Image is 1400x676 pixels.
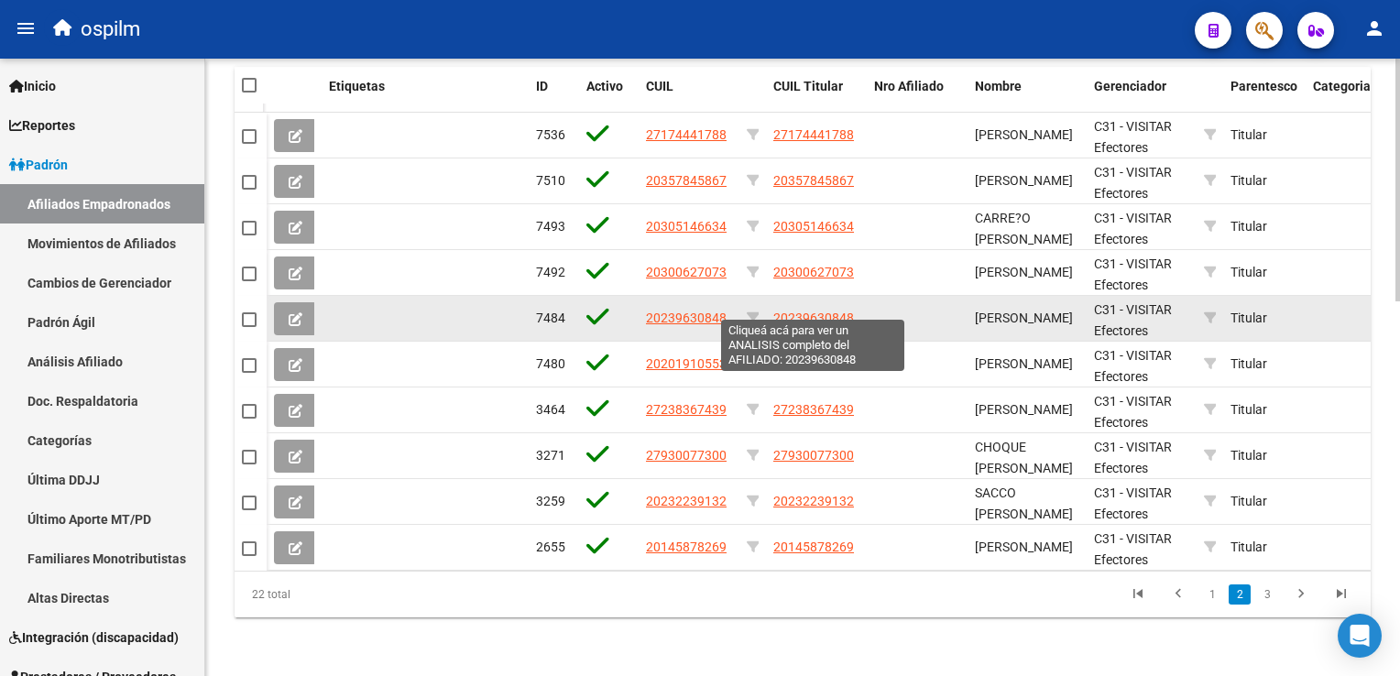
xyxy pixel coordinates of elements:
span: C31 - VISITAR Efectores Sociales [1094,348,1172,405]
a: go to previous page [1161,584,1196,605]
span: Nro Afiliado [874,79,944,93]
span: C31 - VISITAR Efectores Sociales [1094,302,1172,359]
li: page 2 [1226,579,1253,610]
span: 27930077300 [646,448,727,463]
span: C31 - VISITAR Efectores Sociales [1094,531,1172,588]
span: 3271 [536,448,565,463]
span: 20232239132 [773,494,854,508]
span: 27174441788 [646,127,727,142]
span: Activo [586,79,623,93]
datatable-header-cell: CUIL Titular [766,67,867,127]
span: 20239630848 [646,311,727,325]
span: Etiquetas [329,79,385,93]
datatable-header-cell: Activo [579,67,639,127]
span: 20357845867 [773,173,854,188]
a: go to next page [1284,584,1318,605]
mat-icon: person [1363,17,1385,39]
span: 20300627073 [646,265,727,279]
datatable-header-cell: ID [529,67,579,127]
span: C31 - VISITAR Efectores Sociales [1094,119,1172,176]
span: 7492 [536,265,565,279]
span: Titular [1230,540,1267,554]
datatable-header-cell: CUIL [639,67,739,127]
span: C31 - VISITAR Efectores Sociales [1094,165,1172,222]
span: C31 - VISITAR Efectores Sociales [1094,440,1172,496]
span: 3464 [536,402,565,417]
li: page 3 [1253,579,1281,610]
span: 7510 [536,173,565,188]
div: Open Intercom Messenger [1338,614,1382,658]
span: 27238367439 [773,402,854,417]
span: CHOQUE [PERSON_NAME] [975,440,1073,475]
a: go to last page [1324,584,1359,605]
span: Nombre [975,79,1022,93]
datatable-header-cell: Gerenciador [1087,67,1197,127]
span: C31 - VISITAR Efectores Sociales [1094,394,1172,451]
span: 20201910553 [773,356,854,371]
span: Titular [1230,402,1267,417]
span: 20300627073 [773,265,854,279]
span: CARRE?O [PERSON_NAME] [975,211,1073,246]
datatable-header-cell: Parentesco [1223,67,1306,127]
span: 20305146634 [773,219,854,234]
mat-icon: menu [15,17,37,39]
span: 27174441788 [773,127,854,142]
span: SACCO [PERSON_NAME] [975,485,1073,521]
span: CUIL Titular [773,79,843,93]
span: 7493 [536,219,565,234]
datatable-header-cell: Nombre [968,67,1087,127]
span: Integración (discapacidad) [9,627,179,648]
a: 2 [1229,584,1251,605]
span: 20357845867 [646,173,727,188]
span: CUIL [646,79,673,93]
span: 27238367439 [646,402,727,417]
span: 20201910553 [646,356,727,371]
datatable-header-cell: Categoria [1306,67,1379,127]
span: [PERSON_NAME] [975,127,1073,142]
span: Titular [1230,356,1267,371]
a: 3 [1256,584,1278,605]
span: Titular [1230,219,1267,234]
datatable-header-cell: Nro Afiliado [867,67,968,127]
span: ospilm [81,9,140,49]
span: C31 - VISITAR Efectores Sociales [1094,256,1172,313]
span: 20305146634 [646,219,727,234]
span: 7536 [536,127,565,142]
span: Parentesco [1230,79,1297,93]
span: [PERSON_NAME] [975,173,1073,188]
span: Reportes [9,115,75,136]
span: Inicio [9,76,56,96]
span: Titular [1230,448,1267,463]
span: 20232239132 [646,494,727,508]
span: Gerenciador [1094,79,1166,93]
span: Titular [1230,311,1267,325]
span: 20239630848 [773,311,854,325]
span: Categoria [1313,79,1371,93]
span: 27930077300 [773,448,854,463]
span: ID [536,79,548,93]
span: 3259 [536,494,565,508]
span: Titular [1230,127,1267,142]
div: 22 total [235,572,459,617]
span: Titular [1230,494,1267,508]
a: 1 [1201,584,1223,605]
span: [PERSON_NAME] [975,356,1073,371]
span: 20145878269 [646,540,727,554]
datatable-header-cell: Etiquetas [322,67,529,127]
span: C31 - VISITAR Efectores Sociales [1094,485,1172,542]
a: go to first page [1121,584,1155,605]
span: [PERSON_NAME] [975,402,1073,417]
span: [PERSON_NAME] [975,265,1073,279]
span: Titular [1230,265,1267,279]
span: 7480 [536,356,565,371]
span: C31 - VISITAR Efectores Sociales [1094,211,1172,267]
span: Titular [1230,173,1267,188]
li: page 1 [1198,579,1226,610]
span: 20145878269 [773,540,854,554]
span: Padrón [9,155,68,175]
span: 7484 [536,311,565,325]
span: [PERSON_NAME] [975,311,1073,325]
span: [PERSON_NAME] [975,540,1073,554]
span: 2655 [536,540,565,554]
